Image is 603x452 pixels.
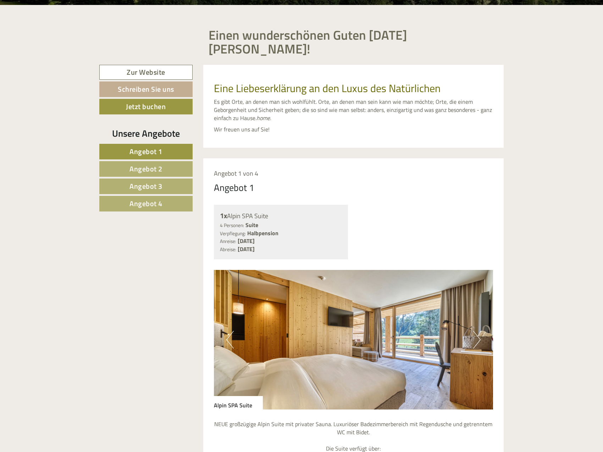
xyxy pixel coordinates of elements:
a: Jetzt buchen [99,99,193,114]
div: Angebot 1 [214,181,254,194]
span: Eine Liebeserklärung an den Luxus des Natürlichen [214,80,441,96]
img: image [214,270,493,409]
span: Angebot 1 von 4 [214,169,258,178]
div: Unsere Angebote [99,127,193,140]
small: 22:40 [170,34,269,39]
div: [PERSON_NAME] [11,44,177,49]
p: Wir freuen uns auf Sie! [214,125,493,134]
span: Angebot 4 [129,198,162,209]
button: Next [473,331,481,349]
b: Suite [245,221,258,229]
button: Previous [226,331,234,349]
h1: Einen wunderschönen Guten [DATE] [PERSON_NAME]! [209,28,499,56]
a: Schreiben Sie uns [99,81,193,97]
span: Angebot 1 [129,146,162,157]
div: Alpin SPA Suite [214,396,263,409]
a: Zur Website [99,65,193,80]
b: Halbpension [247,229,278,237]
button: Senden [234,183,280,199]
small: Anreise: [220,238,236,245]
div: [DATE] [127,5,152,17]
b: [DATE] [238,245,255,253]
span: Angebot 3 [129,181,162,192]
small: 22:41 [11,82,177,87]
div: Guten Tag, wie können wir Ihnen helfen? [166,19,274,41]
div: Guten Abend. Wir sind noch am schwanken zwischen Angebot 2 und Angebot vier. Können sie uns sagen... [5,42,180,88]
b: 1x [220,210,227,221]
div: Sie [170,21,269,26]
p: Es gibt Orte, an denen man sich wohlfühlt. Orte, an denen man sein kann wie man möchte; Orte, die... [214,98,493,122]
small: Abreise: [220,246,236,253]
small: 4 Personen: [220,222,244,229]
span: Angebot 2 [129,163,162,174]
b: [DATE] [238,237,255,245]
small: Verpflegung: [220,230,246,237]
div: Alpin SPA Suite [220,211,342,221]
em: home. [256,114,271,122]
